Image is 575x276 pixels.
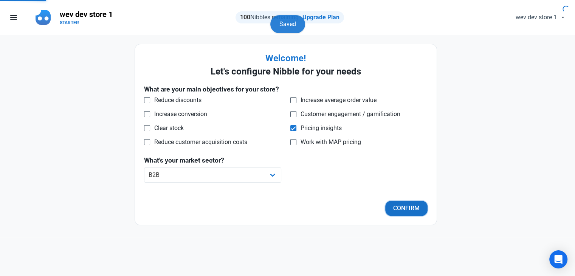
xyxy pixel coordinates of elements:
[240,14,250,21] strong: 100
[302,14,339,21] a: Upgrade Plan
[9,13,18,22] span: menu
[144,86,428,93] h4: What are your main objectives for your store?
[150,110,207,118] span: Increase conversion
[296,138,361,146] span: Work with MAP pricing
[55,6,117,29] a: wev dev store 1STARTER
[296,110,400,118] span: Customer engagement / gamification
[240,14,299,21] span: Nibbles remaining
[144,53,428,64] h2: Welcome!
[549,250,567,268] div: Open Intercom Messenger
[150,138,247,146] span: Reduce customer acquisition costs
[296,96,377,104] span: Increase average order value
[150,124,184,132] span: Clear stock
[150,96,201,104] span: Reduce discounts
[60,20,113,26] p: STARTER
[516,13,557,22] span: wev dev store 1
[279,20,296,29] div: Saved
[296,124,342,132] span: Pricing insights
[144,157,281,164] h4: What's your market sector?
[60,9,113,20] p: wev dev store 1
[385,201,428,216] button: Confirm
[144,67,428,77] h2: Let's configure Nibble for your needs
[509,10,570,25] button: wev dev store 1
